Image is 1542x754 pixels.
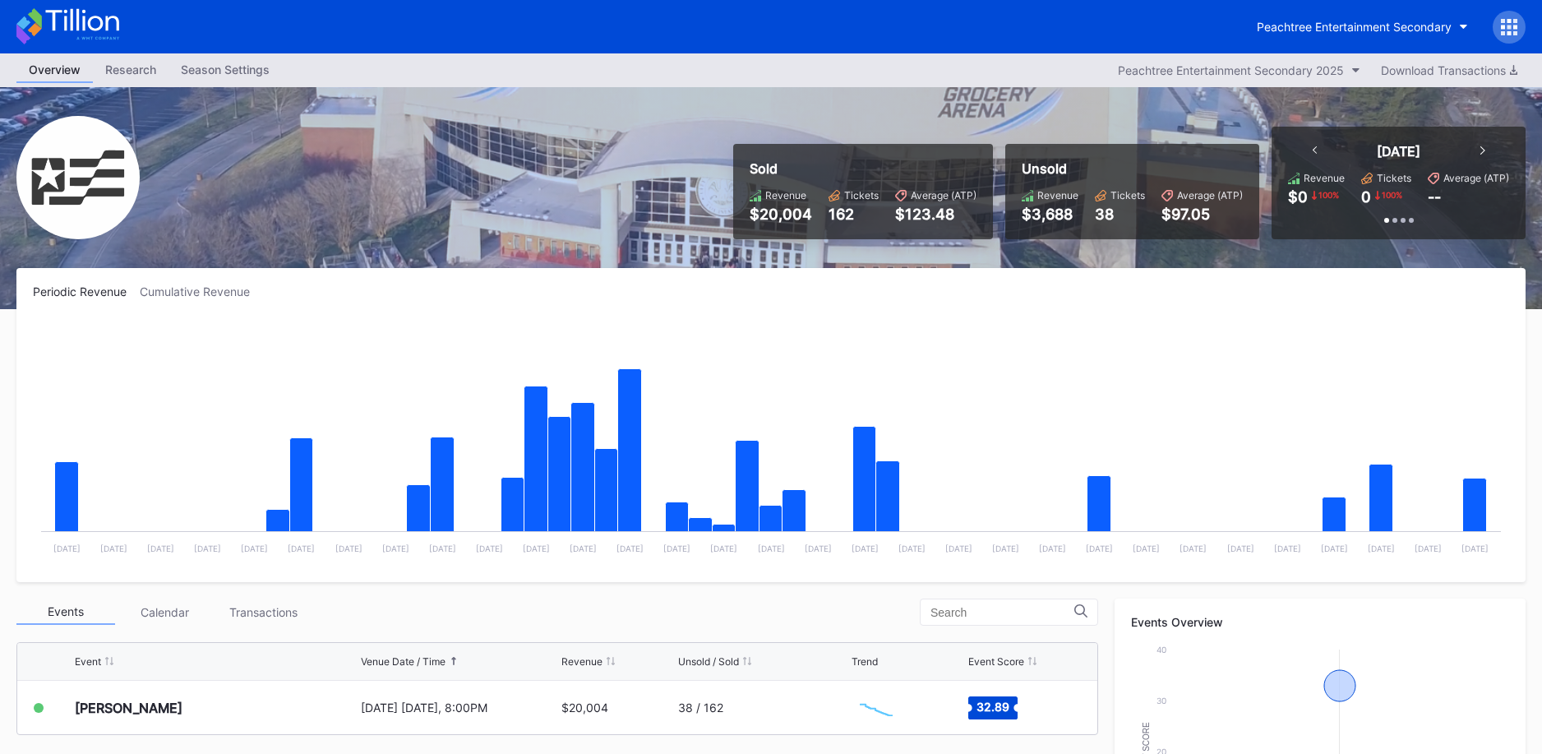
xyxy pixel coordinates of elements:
[1118,63,1344,77] div: Peachtree Entertainment Secondary 2025
[382,544,409,553] text: [DATE]
[1110,59,1369,81] button: Peachtree Entertainment Secondary 2025
[1131,615,1509,629] div: Events Overview
[1377,172,1411,184] div: Tickets
[1415,544,1442,553] text: [DATE]
[895,206,976,223] div: $123.48
[140,284,263,298] div: Cumulative Revenue
[1274,544,1301,553] text: [DATE]
[33,319,1509,566] svg: Chart title
[911,189,976,201] div: Average (ATP)
[805,544,832,553] text: [DATE]
[75,655,101,668] div: Event
[169,58,282,81] div: Season Settings
[561,655,602,668] div: Revenue
[523,544,550,553] text: [DATE]
[1095,206,1145,223] div: 38
[1361,188,1371,206] div: 0
[992,544,1019,553] text: [DATE]
[1257,20,1452,34] div: Peachtree Entertainment Secondary
[1373,59,1526,81] button: Download Transactions
[898,544,926,553] text: [DATE]
[75,700,182,716] div: [PERSON_NAME]
[852,655,878,668] div: Trend
[1227,544,1254,553] text: [DATE]
[16,116,140,239] img: Peachtree_Entertainment_Secondary.png
[1110,189,1145,201] div: Tickets
[1086,544,1113,553] text: [DATE]
[93,58,169,83] a: Research
[968,655,1024,668] div: Event Score
[147,544,174,553] text: [DATE]
[53,544,81,553] text: [DATE]
[1377,143,1420,160] div: [DATE]
[288,544,315,553] text: [DATE]
[241,544,268,553] text: [DATE]
[844,189,879,201] div: Tickets
[1381,63,1517,77] div: Download Transactions
[1244,12,1480,42] button: Peachtree Entertainment Secondary
[1461,544,1489,553] text: [DATE]
[852,687,901,729] svg: Chart title
[765,189,806,201] div: Revenue
[1304,172,1345,184] div: Revenue
[710,544,737,553] text: [DATE]
[194,544,221,553] text: [DATE]
[1022,160,1243,177] div: Unsold
[852,544,879,553] text: [DATE]
[214,599,312,625] div: Transactions
[115,599,214,625] div: Calendar
[561,701,608,715] div: $20,004
[1380,188,1404,201] div: 100 %
[616,544,644,553] text: [DATE]
[361,655,446,668] div: Venue Date / Time
[1368,544,1395,553] text: [DATE]
[1321,544,1348,553] text: [DATE]
[976,699,1009,713] text: 32.89
[663,544,690,553] text: [DATE]
[93,58,169,81] div: Research
[1133,544,1160,553] text: [DATE]
[1177,189,1243,201] div: Average (ATP)
[1288,188,1308,206] div: $0
[16,599,115,625] div: Events
[16,58,93,83] a: Overview
[476,544,503,553] text: [DATE]
[758,544,785,553] text: [DATE]
[1428,188,1441,206] div: --
[1156,696,1166,705] text: 30
[1022,206,1078,223] div: $3,688
[829,206,879,223] div: 162
[570,544,597,553] text: [DATE]
[1443,172,1509,184] div: Average (ATP)
[750,206,812,223] div: $20,004
[1156,645,1166,655] text: 40
[33,284,140,298] div: Periodic Revenue
[429,544,456,553] text: [DATE]
[1037,189,1078,201] div: Revenue
[1317,188,1341,201] div: 100 %
[169,58,282,83] a: Season Settings
[335,544,362,553] text: [DATE]
[945,544,972,553] text: [DATE]
[1180,544,1207,553] text: [DATE]
[100,544,127,553] text: [DATE]
[750,160,976,177] div: Sold
[1161,206,1243,223] div: $97.05
[1039,544,1066,553] text: [DATE]
[678,655,739,668] div: Unsold / Sold
[930,606,1074,619] input: Search
[678,701,723,715] div: 38 / 162
[361,701,558,715] div: [DATE] [DATE], 8:00PM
